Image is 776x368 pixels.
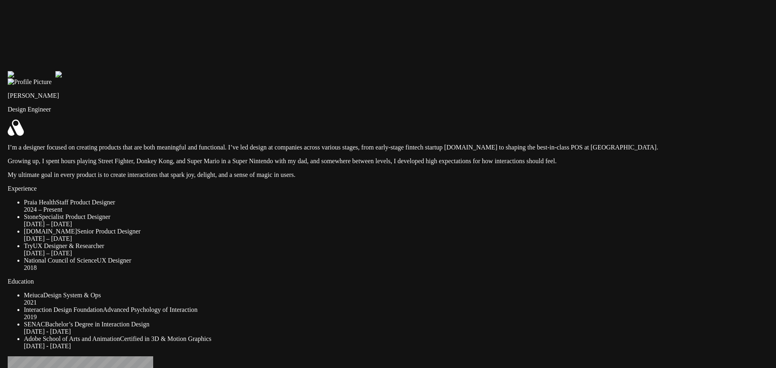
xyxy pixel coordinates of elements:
[8,71,55,78] img: Profile example
[24,242,33,249] span: Try
[103,306,198,313] span: Advanced Psychology of Interaction
[24,306,103,313] span: Interaction Design Foundation
[55,71,103,78] img: Profile example
[24,228,77,235] span: [DOMAIN_NAME]
[8,78,52,86] img: Profile Picture
[24,199,56,206] span: Praia Health
[24,335,120,342] span: Adobe School of Arts and Animation
[45,321,149,328] span: Bachelor’s Degree in Interaction Design
[24,213,38,220] span: Stone
[120,335,211,342] span: Certified in 3D & Motion Graphics
[24,321,45,328] span: SENAC
[43,292,101,299] span: Design System & Ops
[97,257,131,264] span: UX Designer
[24,292,43,299] span: Meiuca
[24,257,97,264] span: National Council of Science
[56,199,115,206] span: Staff Product Designer
[38,213,110,220] span: Specialist Product Designer
[77,228,141,235] span: Senior Product Designer
[33,242,104,249] span: UX Designer & Researcher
